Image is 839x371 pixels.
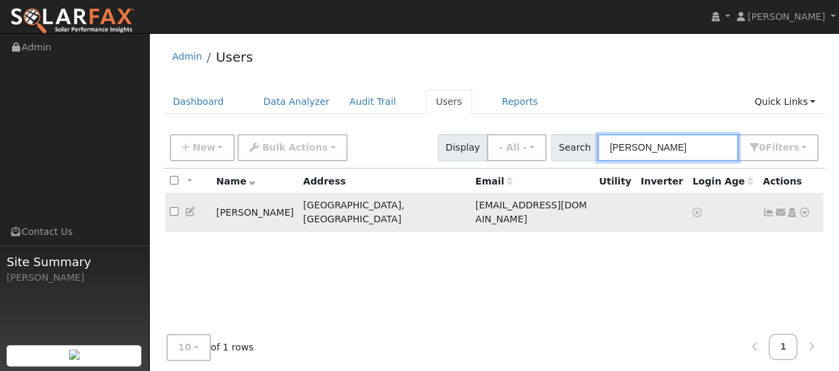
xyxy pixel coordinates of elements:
div: [PERSON_NAME] [7,271,142,285]
span: Days since last login [692,176,753,186]
a: Edit User [185,206,197,217]
button: 10 [166,334,211,361]
span: Search [551,134,598,161]
button: - All - [487,134,547,161]
a: Dashboard [163,90,234,114]
a: Other actions [799,206,810,220]
span: 10 [178,342,192,352]
div: Inverter [641,175,683,188]
button: 0Filters [738,134,818,161]
img: SolarFax [10,7,135,35]
a: cherylfinch@rocketmail.com [775,206,787,220]
span: Site Summary [7,253,142,271]
span: New [192,142,215,153]
span: s [793,142,799,153]
td: [PERSON_NAME] [212,194,298,232]
span: [EMAIL_ADDRESS][DOMAIN_NAME] [476,200,587,224]
span: Name [216,176,255,186]
div: Utility [599,175,631,188]
input: Search [598,134,738,161]
div: Actions [763,175,818,188]
a: Reports [492,90,548,114]
a: Login As [786,207,798,218]
a: Users [216,49,253,65]
a: 1 [769,334,798,360]
a: Users [426,90,472,114]
a: Admin [172,51,202,62]
img: retrieve [69,349,80,360]
span: Email [476,176,513,186]
span: Bulk Actions [262,142,328,153]
a: Quick Links [744,90,825,114]
span: Display [438,134,487,161]
span: Filter [765,142,799,153]
a: Audit Trail [340,90,406,114]
button: New [170,134,235,161]
div: Address [303,175,466,188]
a: Not connected [763,207,775,218]
td: [GEOGRAPHIC_DATA], [GEOGRAPHIC_DATA] [298,194,471,232]
a: No login access [692,207,704,218]
a: Data Analyzer [253,90,340,114]
span: [PERSON_NAME] [747,11,825,22]
button: Bulk Actions [237,134,347,161]
span: of 1 rows [166,334,254,361]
